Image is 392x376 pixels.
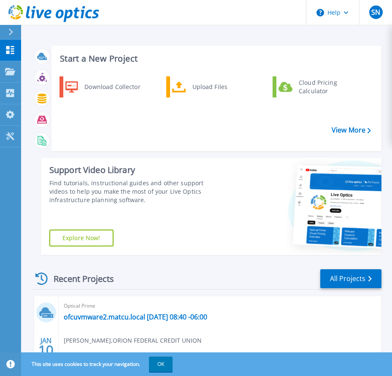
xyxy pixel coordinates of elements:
[23,357,173,372] span: This site uses cookies to track your navigation.
[59,76,146,97] a: Download Collector
[80,78,144,95] div: Download Collector
[38,346,54,354] span: 10
[295,78,357,95] div: Cloud Pricing Calculator
[38,335,54,365] div: JAN 2019
[273,76,359,97] a: Cloud Pricing Calculator
[49,165,224,176] div: Support Video Library
[166,76,253,97] a: Upload Files
[332,126,371,134] a: View More
[64,301,376,311] span: Optical Prime
[49,179,224,204] div: Find tutorials, instructional guides and other support videos to help you make the most of your L...
[64,313,207,321] a: ofcuvmware2.matcu.local [DATE] 08:40 -06:00
[64,350,122,359] span: [DATE] 08:40 (-06:00)
[188,78,251,95] div: Upload Files
[320,269,381,288] a: All Projects
[60,54,370,63] h3: Start a New Project
[149,357,173,372] button: OK
[371,9,380,16] span: SN
[32,268,125,289] div: Recent Projects
[64,336,202,345] span: [PERSON_NAME] , ORION FEDERAL CREDIT UNION
[49,230,114,246] a: Explore Now!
